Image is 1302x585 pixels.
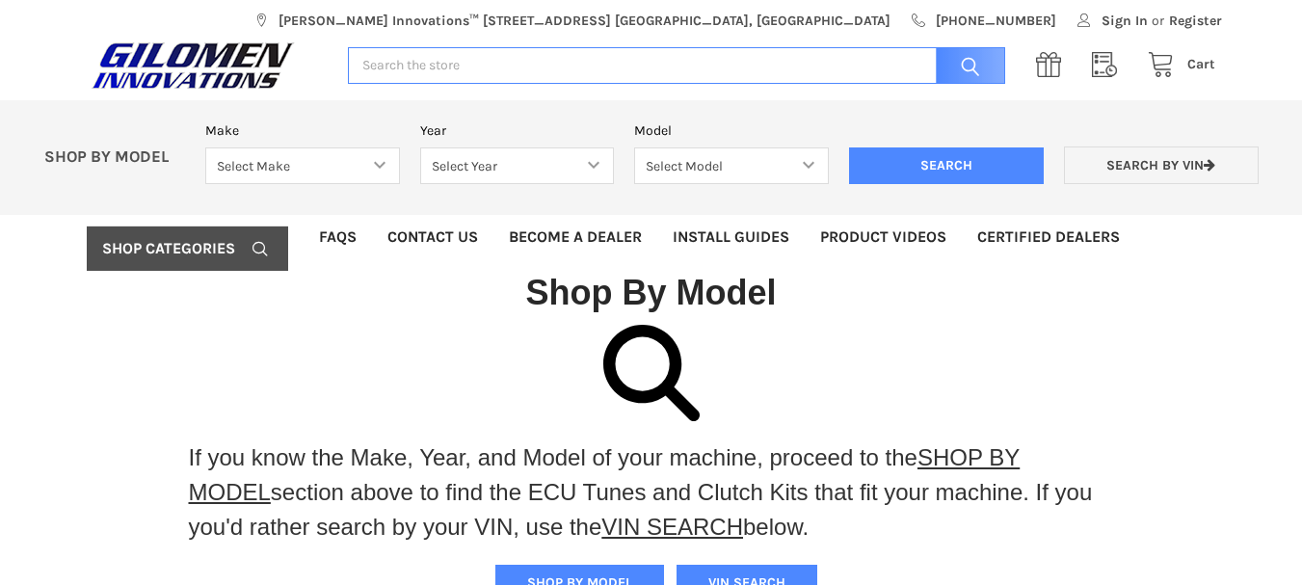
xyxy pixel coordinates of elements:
[420,120,615,141] label: Year
[348,47,1004,85] input: Search the store
[372,215,493,259] a: Contact Us
[304,215,372,259] a: FAQs
[279,11,890,31] span: [PERSON_NAME] Innovations™ [STREET_ADDRESS] [GEOGRAPHIC_DATA], [GEOGRAPHIC_DATA]
[189,440,1114,545] p: If you know the Make, Year, and Model of your machine, proceed to the section above to find the E...
[87,226,287,271] a: Shop Categories
[962,215,1135,259] a: Certified Dealers
[805,215,962,259] a: Product Videos
[936,11,1056,31] span: [PHONE_NUMBER]
[205,120,400,141] label: Make
[657,215,805,259] a: Install Guides
[34,147,196,168] p: SHOP BY MODEL
[87,271,1214,314] h1: Shop By Model
[189,444,1021,505] a: SHOP BY MODEL
[634,120,829,141] label: Model
[87,41,328,90] a: GILOMEN INNOVATIONS
[1187,56,1215,72] span: Cart
[1102,11,1148,31] span: Sign In
[601,514,743,540] a: VIN SEARCH
[849,147,1044,184] input: Search
[87,41,299,90] img: GILOMEN INNOVATIONS
[1137,53,1215,77] a: Cart
[926,47,1005,85] input: Search
[493,215,657,259] a: Become a Dealer
[1064,146,1259,184] a: Search by VIN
